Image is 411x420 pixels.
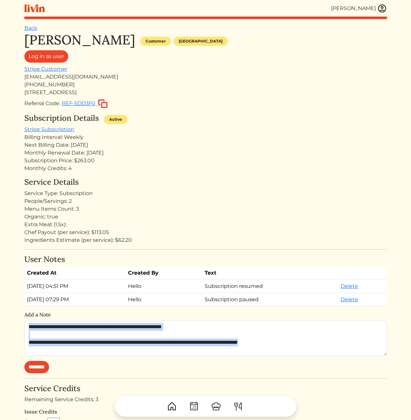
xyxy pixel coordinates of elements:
[125,280,202,293] td: Hello
[202,280,338,293] td: Subscription resumed
[24,149,387,157] div: Monthly Renewal Date: [DATE]
[24,190,387,197] div: Service Type: Subscription
[167,401,177,412] img: House-9bf13187bcbb5817f509fe5e7408150f90897510c4275e13d0d5fca38e0b5951.svg
[24,280,125,293] td: [DATE] 04:51 PM
[24,89,387,96] div: [STREET_ADDRESS]
[24,73,387,81] div: [EMAIL_ADDRESS][DOMAIN_NAME]
[340,283,358,289] a: Delete
[24,50,68,63] a: Log in as user
[24,157,387,165] div: Subscription Price: $263.00
[24,141,387,149] div: Next Billing Date: [DATE]
[140,37,171,46] div: Customer
[24,114,99,123] h4: Subscription Details
[189,401,199,412] img: CalendarDots-5bcf9d9080389f2a281d69619e1c85352834be518fbc73d9501aef674afc0d57.svg
[24,133,387,141] div: Billing Interval: Weekly
[24,205,387,213] div: Menu Items Count: 3
[173,37,228,46] div: [GEOGRAPHIC_DATA]
[202,266,338,280] th: Text
[202,293,338,306] td: Subscription paused
[98,99,108,108] img: copy-c88c4d5ff2289bbd861d3078f624592c1430c12286b036973db34a3c10e19d95.svg
[24,197,387,205] div: People/Servings: 2
[24,312,387,318] h6: Add a Note
[24,221,387,229] div: Extra Meat (1.5x):
[331,5,376,12] div: [PERSON_NAME]
[62,100,96,106] span: REF-5DD3F0
[24,81,387,89] div: [PHONE_NUMBER]
[24,126,74,132] a: Stripe Subscription
[24,213,387,221] div: Organic: true
[24,178,387,187] h4: Service Details
[24,266,125,280] th: Created At
[24,229,387,236] div: Chef Payout (per service): $113.05
[125,293,202,306] td: Hello
[61,99,108,108] button: REF-5DD3F0
[125,266,202,280] th: Created By
[104,115,127,124] div: Active
[24,255,387,264] h4: User Notes
[24,236,387,244] div: Ingredients Estimate (per service): $62.20
[24,66,67,72] a: Stripe Customer
[24,100,60,106] span: Referral Code:
[24,4,45,12] img: livin-logo-a0d97d1a881af30f6274990eb6222085a2533c92bbd1e4f22c21b4f0d0e3210c.svg
[24,165,387,172] div: Monthly Credits: 4
[24,293,125,306] td: [DATE] 07:29 PM
[377,4,387,13] img: user_account-e6e16d2ec92f44fc35f99ef0dc9cddf60790bfa021a6ecb1c896eb5d2907b31c.svg
[211,401,221,412] img: ChefHat-a374fb509e4f37eb0702ca99f5f64f3b6956810f32a249b33092029f8484b388.svg
[233,401,243,412] img: ForkKnife-55491504ffdb50bab0c1e09e7649658475375261d09fd45db06cec23bce548bf.svg
[340,296,358,303] a: Delete
[24,25,37,31] a: Back
[24,384,387,393] h4: Service Credits
[24,32,135,48] h1: [PERSON_NAME]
